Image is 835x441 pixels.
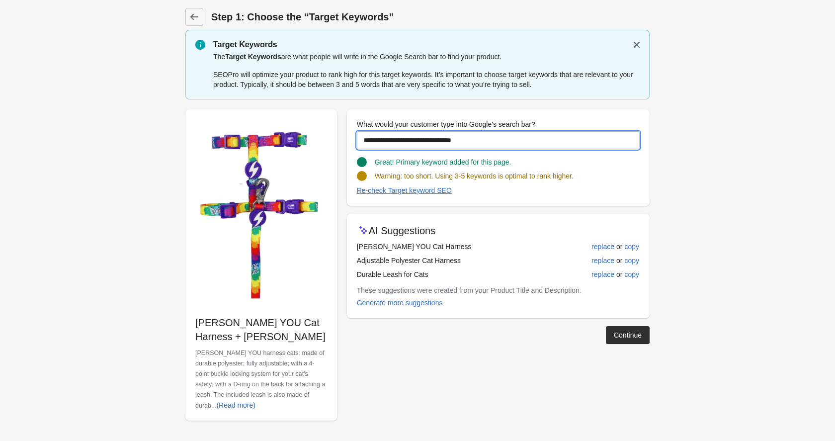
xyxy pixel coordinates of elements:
button: (Read more) [212,396,259,414]
p: Target Keywords [213,39,640,51]
button: Continue [606,326,650,344]
div: copy [624,270,639,278]
span: The are what people will write in the Google Search bar to find your product. [213,53,501,61]
div: Re-check Target keyword SEO [357,186,452,194]
span: Warning: too short. Using 3-5 keywords is optimal to rank higher. [375,172,574,180]
label: What would your customer type into Google's search bar? [357,119,535,129]
span: Target Keywords [225,53,281,61]
div: (Read more) [216,401,255,409]
span: Great! Primary keyword added for this page. [375,158,511,166]
button: Generate more suggestions [353,294,447,312]
div: copy [624,257,639,265]
span: or [614,242,624,252]
div: replace [591,270,614,278]
span: SEOPro will optimize your product to rank high for this target keywords. It’s important to choose... [213,71,633,88]
span: or [614,269,624,279]
div: Continue [614,331,642,339]
button: copy [620,265,643,283]
span: [PERSON_NAME] YOU harness cats: made of durable polyester; fully adjustable; with a 4-point buckl... [195,350,325,409]
button: replace [587,252,618,269]
td: Durable Leash for Cats [357,267,558,281]
img: Untitleddesign-2024-02-09T131044.335.png [195,119,327,305]
button: replace [587,265,618,283]
h1: Step 1: Choose the “Target Keywords” [211,10,650,24]
span: or [614,256,624,265]
td: Adjustable Polyester Cat Harness [357,254,558,267]
div: Generate more suggestions [357,299,443,307]
span: These suggestions were created from your Product Title and Description. [357,286,582,294]
button: replace [587,238,618,256]
button: Re-check Target keyword SEO [353,181,456,199]
p: [PERSON_NAME] YOU Cat Harness + [PERSON_NAME] [195,316,327,344]
div: replace [591,243,614,251]
div: copy [624,243,639,251]
p: AI Suggestions [369,224,436,238]
button: copy [620,252,643,269]
button: copy [620,238,643,256]
div: replace [591,257,614,265]
td: [PERSON_NAME] YOU Cat Harness [357,240,558,254]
